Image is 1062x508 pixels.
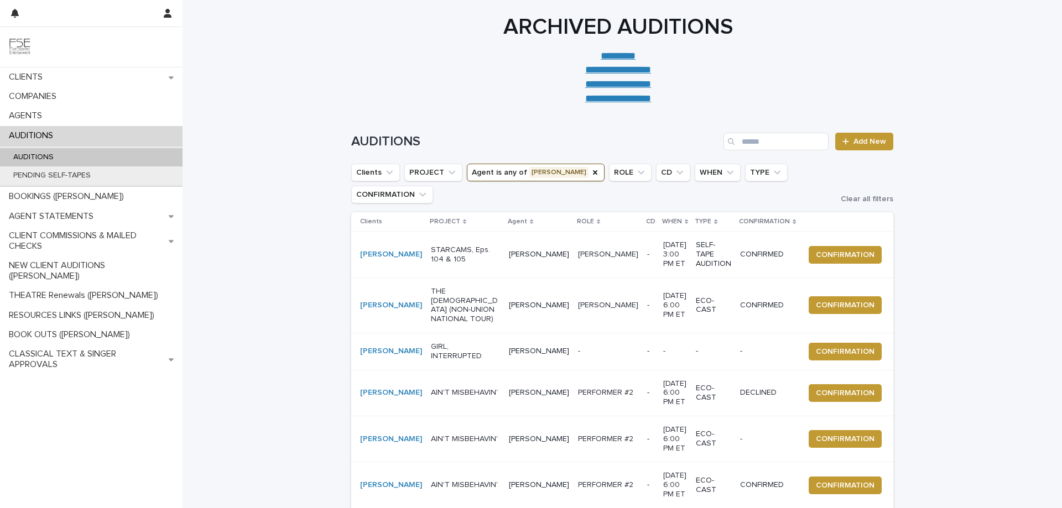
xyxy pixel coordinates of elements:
[404,164,462,181] button: PROJECT
[647,301,654,310] p: -
[4,349,169,370] p: CLASSICAL TEXT & SINGER APPROVALS
[508,216,527,228] p: Agent
[695,164,741,181] button: WHEN
[696,240,731,268] p: SELF-TAPE AUDITION
[4,153,63,162] p: AUDITIONS
[647,480,654,490] p: -
[509,250,569,259] p: [PERSON_NAME]
[816,387,874,399] span: CONFIRMATION
[351,333,899,370] tr: [PERSON_NAME] GIRL, INTERRUPTED[PERSON_NAME]-- ----CONFIRMATION
[4,260,183,281] p: NEW CLIENT AUDITIONS ([PERSON_NAME])
[662,216,682,228] p: WHEN
[9,36,31,58] img: 9JgRvJ3ETPGCJDhvPVA5
[696,347,731,356] p: -
[696,384,731,402] p: ECO-CAST
[740,301,795,310] p: CONFIRMED
[577,216,594,228] p: ROLE
[4,231,169,252] p: CLIENT COMMISSIONS & MAILED CHECKS
[4,191,133,202] p: BOOKINGS ([PERSON_NAME])
[609,164,652,181] button: ROLE
[351,370,899,416] tr: [PERSON_NAME] AIN'T MISBEHAVIN'[PERSON_NAME]PERFORMER #2PERFORMER #2 -[DATE] 6:00 PM ETECO-CASTDE...
[816,480,874,491] span: CONFIRMATION
[663,291,687,319] p: [DATE] 6:00 PM ET
[4,91,65,102] p: COMPANIES
[816,300,874,311] span: CONFIRMATION
[647,347,654,356] p: -
[647,434,654,444] p: -
[360,480,422,490] a: [PERSON_NAME]
[739,216,790,228] p: CONFIRMATION
[578,386,636,397] p: PERFORMER #2
[809,476,882,494] button: CONFIRMATION
[646,216,655,228] p: CD
[431,388,500,397] p: AIN'T MISBEHAVIN'
[431,287,500,324] p: THE [DEMOGRAPHIC_DATA] (NON-UNION NATIONAL TOUR)
[841,195,893,203] span: Clear all filters
[696,476,731,495] p: ECO-CAST
[663,240,687,268] p: [DATE] 3:00 PM ET
[740,434,795,444] p: -
[351,134,719,150] h1: AUDITIONS
[745,164,788,181] button: TYPE
[740,480,795,490] p: CONFIRMED
[4,111,51,121] p: AGENTS
[509,388,569,397] p: [PERSON_NAME]
[835,133,893,150] a: Add New
[4,72,51,82] p: CLIENTS
[809,246,882,264] button: CONFIRMATION
[696,430,731,448] p: ECO-CAST
[740,250,795,259] p: CONFIRMED
[647,250,654,259] p: -
[663,471,687,499] p: [DATE] 6:00 PM ET
[431,480,500,490] p: AIN'T MISBEHAVIN'
[431,434,500,444] p: AIN'T MISBEHAVIN'
[663,347,687,356] p: -
[431,342,500,361] p: GIRL, INTERRUPTED
[351,164,400,181] button: Clients
[809,430,882,448] button: CONFIRMATION
[351,416,899,462] tr: [PERSON_NAME] AIN'T MISBEHAVIN'[PERSON_NAME]PERFORMER #2PERFORMER #2 -[DATE] 6:00 PM ETECO-CAST-C...
[509,347,569,356] p: [PERSON_NAME]
[4,329,139,340] p: BOOK OUTS ([PERSON_NAME])
[816,249,874,260] span: CONFIRMATION
[696,296,731,315] p: ECO-CAST
[578,298,641,310] p: ARNOLD CUNNINGHAM
[360,347,422,356] a: [PERSON_NAME]
[4,290,167,301] p: THEATRE Renewals ([PERSON_NAME])
[816,346,874,357] span: CONFIRMATION
[647,388,654,397] p: -
[430,216,460,228] p: PROJECT
[663,425,687,453] p: [DATE] 6:00 PM ET
[809,296,882,314] button: CONFIRMATION
[360,434,422,444] a: [PERSON_NAME]
[578,432,636,444] p: PERFORMER #2
[832,195,893,203] button: Clear all filters
[578,344,582,356] p: -
[4,171,100,180] p: PENDING SELF-TAPES
[656,164,690,181] button: CD
[4,211,102,222] p: AGENT STATEMENTS
[431,245,500,264] p: STARCAMS, Eps. 104 & 105
[360,216,382,228] p: Clients
[351,462,899,508] tr: [PERSON_NAME] AIN'T MISBEHAVIN'[PERSON_NAME]PERFORMER #2PERFORMER #2 -[DATE] 6:00 PM ETECO-CASTCO...
[723,133,829,150] input: Search
[360,250,422,259] a: [PERSON_NAME]
[578,248,641,259] p: [PERSON_NAME]
[809,384,882,402] button: CONFIRMATION
[663,379,687,407] p: [DATE] 6:00 PM ET
[740,388,795,397] p: DECLINED
[578,478,636,490] p: PERFORMER #2
[351,277,899,333] tr: [PERSON_NAME] THE [DEMOGRAPHIC_DATA] (NON-UNION NATIONAL TOUR)[PERSON_NAME][PERSON_NAME][PERSON_N...
[467,164,605,181] button: Agent
[853,138,886,145] span: Add New
[351,186,433,203] button: CONFIRMATION
[360,388,422,397] a: [PERSON_NAME]
[347,14,889,40] h1: ARCHIVED AUDITIONS
[360,301,422,310] a: [PERSON_NAME]
[4,310,163,321] p: RESOURCES LINKS ([PERSON_NAME])
[509,301,569,310] p: [PERSON_NAME]
[4,130,62,141] p: AUDITIONS
[740,347,795,356] p: -
[509,434,569,444] p: [PERSON_NAME]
